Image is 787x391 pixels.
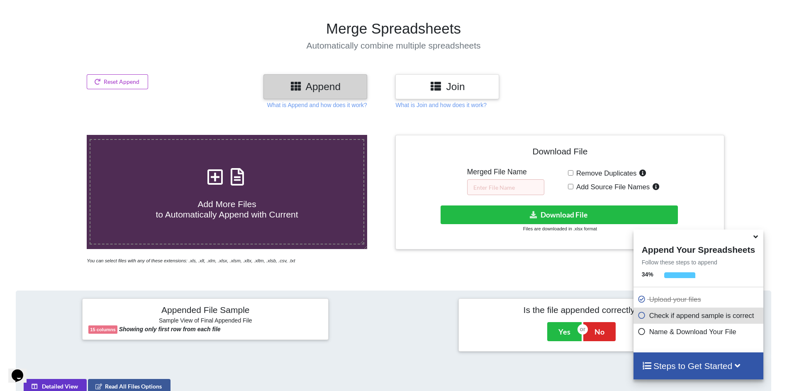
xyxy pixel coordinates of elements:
h5: Merged File Name [467,168,544,176]
h4: Append Your Spreadsheets [633,242,763,255]
h4: Steps to Get Started [642,361,755,371]
h4: Is the file appended correctly? [465,305,699,315]
iframe: chat widget [8,358,35,383]
b: Showing only first row from each file [119,326,221,332]
p: What is Join and how does it work? [395,101,486,109]
h6: Sample View of Final Appended File [88,317,322,325]
button: Reset Append [87,74,148,89]
h4: Appended File Sample [88,305,322,316]
h3: Append [270,81,361,93]
h3: Join [402,81,493,93]
b: 15 columns [90,327,116,332]
small: Files are downloaded in .xlsx format [523,226,597,231]
button: Yes [547,322,582,341]
button: No [583,322,616,341]
p: Name & Download Your File [638,327,761,337]
span: Add More Files to Automatically Append with Current [156,199,298,219]
p: Upload your files [638,294,761,305]
span: Add Source File Names [573,183,650,191]
p: Check if append sample is correct [638,310,761,321]
p: What is Append and how does it work? [267,101,367,109]
input: Enter File Name [467,179,544,195]
p: Follow these steps to append [633,258,763,266]
h4: Download File [402,141,718,165]
b: 34 % [642,271,653,278]
i: You can select files with any of these extensions: .xls, .xlt, .xlm, .xlsx, .xlsm, .xltx, .xltm, ... [87,258,295,263]
button: Download File [441,205,678,224]
span: Remove Duplicates [573,169,637,177]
